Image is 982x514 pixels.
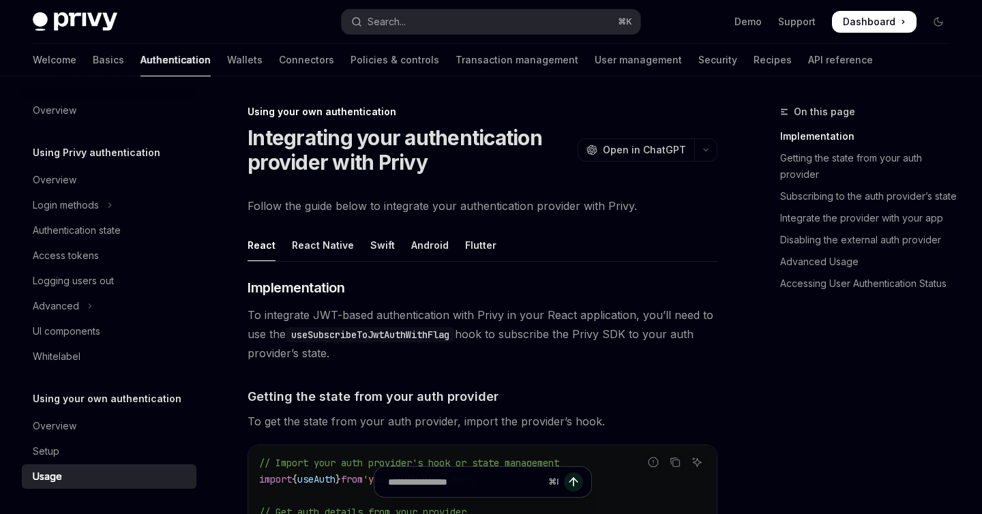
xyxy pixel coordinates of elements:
a: Welcome [33,44,76,76]
a: Implementation [780,125,960,147]
div: Access tokens [33,247,99,264]
span: // Import your auth provider's hook or state management [259,457,559,469]
h5: Using your own authentication [33,391,181,407]
button: Toggle Login methods section [22,193,196,217]
span: On this page [794,104,855,120]
div: Logging users out [33,273,114,289]
a: Setup [22,439,196,464]
span: Implementation [248,278,344,297]
div: UI components [33,323,100,339]
img: dark logo [33,12,117,31]
a: Connectors [279,44,334,76]
div: React Native [292,229,354,261]
a: Overview [22,168,196,192]
a: Recipes [754,44,792,76]
a: Overview [22,414,196,438]
h5: Using Privy authentication [33,145,160,161]
div: Whitelabel [33,348,80,365]
input: Ask a question... [388,467,543,497]
a: User management [595,44,682,76]
div: React [248,229,276,261]
a: Getting the state from your auth provider [780,147,960,185]
a: Overview [22,98,196,123]
a: Wallets [227,44,263,76]
a: Logging users out [22,269,196,293]
span: Dashboard [843,15,895,29]
span: ⌘ K [618,16,632,27]
a: Integrate the provider with your app [780,207,960,229]
span: To get the state from your auth provider, import the provider’s hook. [248,412,717,431]
span: Follow the guide below to integrate your authentication provider with Privy. [248,196,717,215]
div: Swift [370,229,395,261]
div: Using your own authentication [248,105,717,119]
button: Report incorrect code [644,453,662,471]
a: Policies & controls [351,44,439,76]
a: Advanced Usage [780,251,960,273]
a: Support [778,15,816,29]
button: Toggle dark mode [927,11,949,33]
a: Whitelabel [22,344,196,369]
button: Open in ChatGPT [578,138,694,162]
a: UI components [22,319,196,344]
button: Ask AI [688,453,706,471]
a: Usage [22,464,196,489]
a: Transaction management [456,44,578,76]
button: Send message [564,472,583,492]
a: Security [698,44,737,76]
div: Advanced [33,298,79,314]
a: Authentication [140,44,211,76]
a: Demo [734,15,762,29]
h1: Integrating your authentication provider with Privy [248,125,572,175]
div: Usage [33,468,62,485]
a: Dashboard [832,11,917,33]
div: Overview [33,102,76,119]
div: Setup [33,443,59,459]
a: Authentication state [22,218,196,243]
div: Overview [33,172,76,188]
button: Open search [342,10,640,34]
div: Authentication state [33,222,121,239]
div: Android [411,229,449,261]
div: Login methods [33,197,99,213]
button: Copy the contents from the code block [666,453,684,471]
button: Toggle Advanced section [22,294,196,318]
span: To integrate JWT-based authentication with Privy in your React application, you’ll need to use th... [248,305,717,363]
div: Flutter [465,229,496,261]
a: Access tokens [22,243,196,268]
div: Overview [33,418,76,434]
a: API reference [808,44,873,76]
span: Getting the state from your auth provider [248,387,499,406]
a: Accessing User Authentication Status [780,273,960,294]
a: Subscribing to the auth provider’s state [780,185,960,207]
code: useSubscribeToJwtAuthWithFlag [286,327,455,342]
a: Basics [93,44,124,76]
span: Open in ChatGPT [603,143,686,157]
a: Disabling the external auth provider [780,229,960,251]
div: Search... [368,14,406,30]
